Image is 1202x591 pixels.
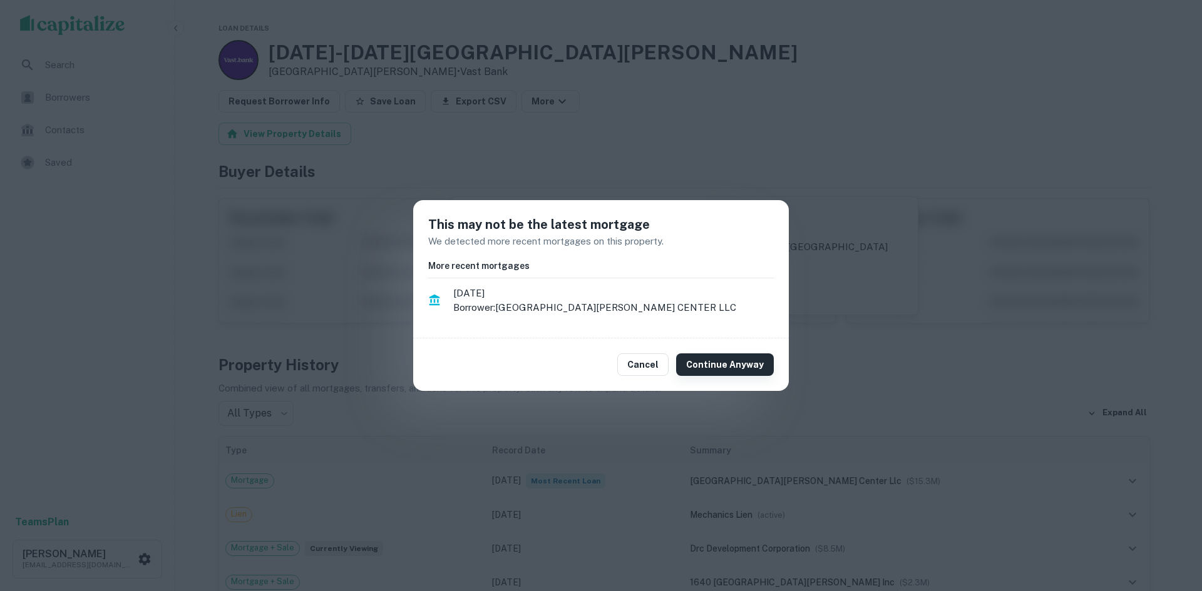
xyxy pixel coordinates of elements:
[453,300,774,315] p: Borrower: [GEOGRAPHIC_DATA][PERSON_NAME] CENTER LLC
[428,215,774,234] h5: This may not be the latest mortgage
[428,259,774,273] h6: More recent mortgages
[676,353,774,376] button: Continue Anyway
[453,286,774,301] span: [DATE]
[1139,491,1202,551] iframe: Chat Widget
[617,353,669,376] button: Cancel
[428,234,774,249] p: We detected more recent mortgages on this property.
